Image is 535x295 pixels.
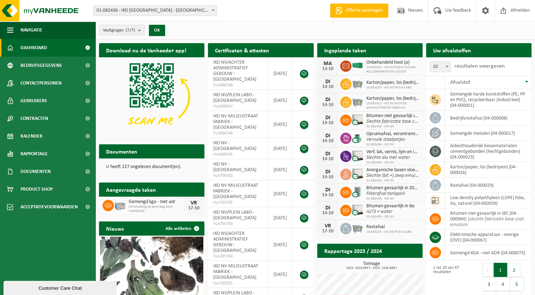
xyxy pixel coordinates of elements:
[99,144,144,158] h2: Documenten
[21,74,62,92] span: Contactpersonen
[366,185,419,191] span: Bitumen gevaarlijk in 200lt-vat
[366,155,410,160] i: Slechte alu met water
[482,277,496,291] button: 3
[366,143,419,147] span: 01-082436 - IKO NV
[366,203,415,209] span: Bitumen gevaarlijk in ibc
[445,110,531,126] td: bedrijfsrestafval (04-000008)
[213,173,262,179] span: VLA706502
[510,277,524,291] button: 5
[129,199,183,205] span: Gemengd kga - niet adr
[454,63,505,69] label: resultaten weergeven
[268,138,292,159] td: [DATE]
[213,140,256,151] span: IKO NV - [GEOGRAPHIC_DATA]
[93,5,217,16] span: 01-082436 - IKO NV - ANTWERPEN
[366,209,392,214] i: As73 + water
[213,221,262,227] span: VLA705703
[21,57,62,74] span: Bedrijfsgegevens
[366,215,415,219] span: 01-082436 - IKO NV
[213,152,262,157] span: VLA900545
[321,223,335,229] div: VR
[370,258,422,272] a: Bekijk rapportage
[450,216,524,227] i: slechte fabricatie base coat emulsion
[268,90,292,111] td: [DATE]
[160,221,204,236] a: Alle artikelen
[321,187,335,193] div: DI
[99,183,163,196] h2: Aangevraagde taken
[114,199,126,211] img: PB-LB-0680-HPE-GY-11
[366,149,419,155] span: Verf, lak, vernis, lijm en inkt, industrieel in ibc
[99,221,131,235] h2: Nieuws
[496,277,510,291] button: 4
[187,206,201,211] div: 17-10
[208,43,276,57] h2: Certificaten & attesten
[321,85,335,89] div: 14-10
[366,131,419,137] span: Opruimafval, verontreinigd met diverse gevaarlijke afvalstoffen
[321,266,423,270] span: 2024: 1919,863 t - 2025: 1426,986 t
[366,137,405,142] i: Vervuile staalpotjes
[321,115,335,121] div: DI
[106,164,197,169] p: U heeft 227 ongelezen document(en).
[213,231,256,253] span: IKO NV/ACHTER ADMINISTRATIEF GEBOUW - [GEOGRAPHIC_DATA]
[366,60,419,65] span: Onbehandeld hout (a)
[4,279,118,295] iframe: chat widget
[351,204,364,216] img: PB-IC-CU
[366,161,419,165] span: 01-082436 - IKO NV
[366,80,419,86] span: Karton/papier, los (bedrijven)
[213,60,256,82] span: IKO NV/ACHTER ADMINISTRATIEF GEBOUW - [GEOGRAPHIC_DATA]
[321,205,335,211] div: DI
[21,127,42,145] span: Kalender
[351,114,364,126] img: PB-IC-CU
[366,125,419,129] span: 01-082436 - IKO NV
[366,224,412,230] span: Restafval
[21,21,42,39] span: Navigatie
[99,43,193,57] h2: Download nu de Vanheede+ app!
[351,132,364,144] img: PB-OT-0200-CU
[268,207,292,229] td: [DATE]
[213,183,258,199] span: IKO NV MILIEUSTRAAT FABRIEK - [GEOGRAPHIC_DATA]
[426,43,478,57] h2: Uw afvalstoffen
[213,210,256,221] span: IKO NV/PLEIN LABO - [GEOGRAPHIC_DATA]
[321,151,335,157] div: DI
[317,43,373,57] h2: Ingeplande taken
[445,208,531,230] td: bitumen niet gevaarlijk in IBC (04-000064) |
[321,103,335,108] div: 14-10
[351,62,364,69] img: HK-XC-40-GN-00
[507,263,521,277] button: 2
[317,244,389,258] h2: Rapportage 2025 / 2024
[445,178,531,193] td: restafval (04-000029)
[366,167,419,173] span: Anorganische basen vloeibaar in ibc
[213,200,262,206] span: VLA705705
[351,186,364,198] img: LP-LD-00200-CU
[321,211,335,216] div: 14-10
[21,163,51,180] span: Documenten
[366,102,419,110] span: 10-833312 - IKO NV/ACHTER ADMINISTRATIEF GEBOUW
[21,39,47,57] span: Dashboard
[482,263,494,277] button: Previous
[366,179,419,183] span: 01-082436 - IKO NV
[321,169,335,175] div: DI
[445,193,531,208] td: low density polyethyleen (LDPE) folie, los, naturel (04-000039)
[366,113,419,119] span: Bitumen niet gevaarlijk in ibc
[430,62,451,72] span: 10
[321,229,335,234] div: 17-10
[213,264,258,280] span: IKO NV MILIEUSTRAAT FABRIEK - [GEOGRAPHIC_DATA]
[445,245,531,260] td: gemengd KGA - niet ADR (04-000073)
[321,97,335,103] div: DI
[321,121,335,126] div: 14-10
[366,173,431,178] i: Slechte (bit +) zeep emulsieplaat
[21,92,47,110] span: Gebruikers
[99,25,145,35] button: Vestigingen(7/7)
[494,263,507,277] button: 1
[268,111,292,138] td: [DATE]
[445,141,531,162] td: asbesthoudende bouwmaterialen cementgebonden (hechtgebonden) (04-000023)
[351,222,364,234] img: WB-2500-GAL-GY-01
[268,261,292,288] td: [DATE]
[366,191,405,196] i: Filterafval tankpark
[268,229,292,261] td: [DATE]
[351,96,364,108] img: WB-2500-GAL-GY-01
[445,230,531,245] td: elektronische apparatuur - overige (OVE) (04-000067)
[351,150,364,162] img: PB-IC-CU
[344,7,385,14] span: Offerte aanvragen
[321,139,335,144] div: 14-10
[321,157,335,162] div: 14-10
